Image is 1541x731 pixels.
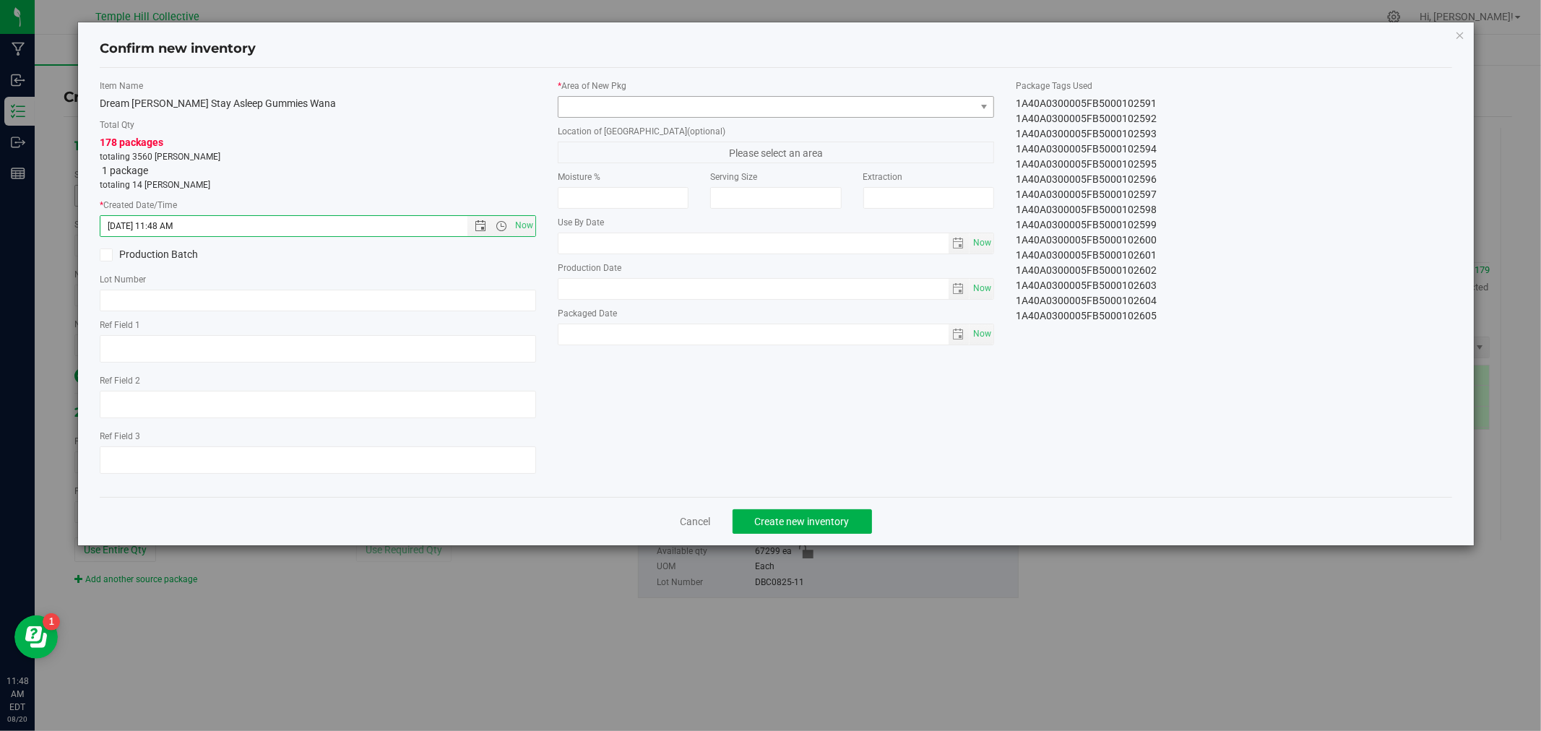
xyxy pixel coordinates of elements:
[1016,293,1452,308] div: 1A40A0300005FB5000102604
[1016,79,1452,92] label: Package Tags Used
[100,137,163,148] span: 178 packages
[512,215,537,236] span: Set Current date
[970,278,994,299] span: Set Current date
[1016,278,1452,293] div: 1A40A0300005FB5000102603
[1016,263,1452,278] div: 1A40A0300005FB5000102602
[1016,142,1452,157] div: 1A40A0300005FB5000102594
[100,199,536,212] label: Created Date/Time
[1016,172,1452,187] div: 1A40A0300005FB5000102596
[949,324,970,345] span: select
[970,233,994,254] span: Set Current date
[558,261,994,274] label: Production Date
[1016,248,1452,263] div: 1A40A0300005FB5000102601
[100,273,536,286] label: Lot Number
[558,170,689,183] label: Moisture %
[1016,233,1452,248] div: 1A40A0300005FB5000102600
[970,233,993,254] span: select
[1016,157,1452,172] div: 1A40A0300005FB5000102595
[681,514,711,529] a: Cancel
[970,279,993,299] span: select
[100,247,307,262] label: Production Batch
[558,307,994,320] label: Packaged Date
[100,319,536,332] label: Ref Field 1
[100,118,536,131] label: Total Qty
[1016,126,1452,142] div: 1A40A0300005FB5000102593
[949,279,970,299] span: select
[949,233,970,254] span: select
[1016,202,1452,217] div: 1A40A0300005FB5000102598
[710,170,841,183] label: Serving Size
[43,613,60,631] iframe: Resource center unread badge
[100,178,536,191] p: totaling 14 [PERSON_NAME]
[489,220,514,232] span: Open the time view
[558,216,994,229] label: Use By Date
[1016,308,1452,324] div: 1A40A0300005FB5000102605
[970,324,994,345] span: Set Current date
[1016,96,1452,111] div: 1A40A0300005FB5000102591
[100,40,256,59] h4: Confirm new inventory
[863,170,994,183] label: Extraction
[100,374,536,387] label: Ref Field 2
[755,516,850,527] span: Create new inventory
[14,615,58,659] iframe: Resource center
[102,165,148,176] span: 1 package
[1016,217,1452,233] div: 1A40A0300005FB5000102599
[558,142,994,163] span: Please select an area
[687,126,725,137] span: (optional)
[468,220,493,232] span: Open the date view
[100,150,536,163] p: totaling 3560 [PERSON_NAME]
[1016,187,1452,202] div: 1A40A0300005FB5000102597
[1016,111,1452,126] div: 1A40A0300005FB5000102592
[970,324,993,345] span: select
[100,96,536,111] div: Dream [PERSON_NAME] Stay Asleep Gummies Wana
[100,430,536,443] label: Ref Field 3
[558,125,994,138] label: Location of [GEOGRAPHIC_DATA]
[558,79,994,92] label: Area of New Pkg
[100,79,536,92] label: Item Name
[733,509,872,534] button: Create new inventory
